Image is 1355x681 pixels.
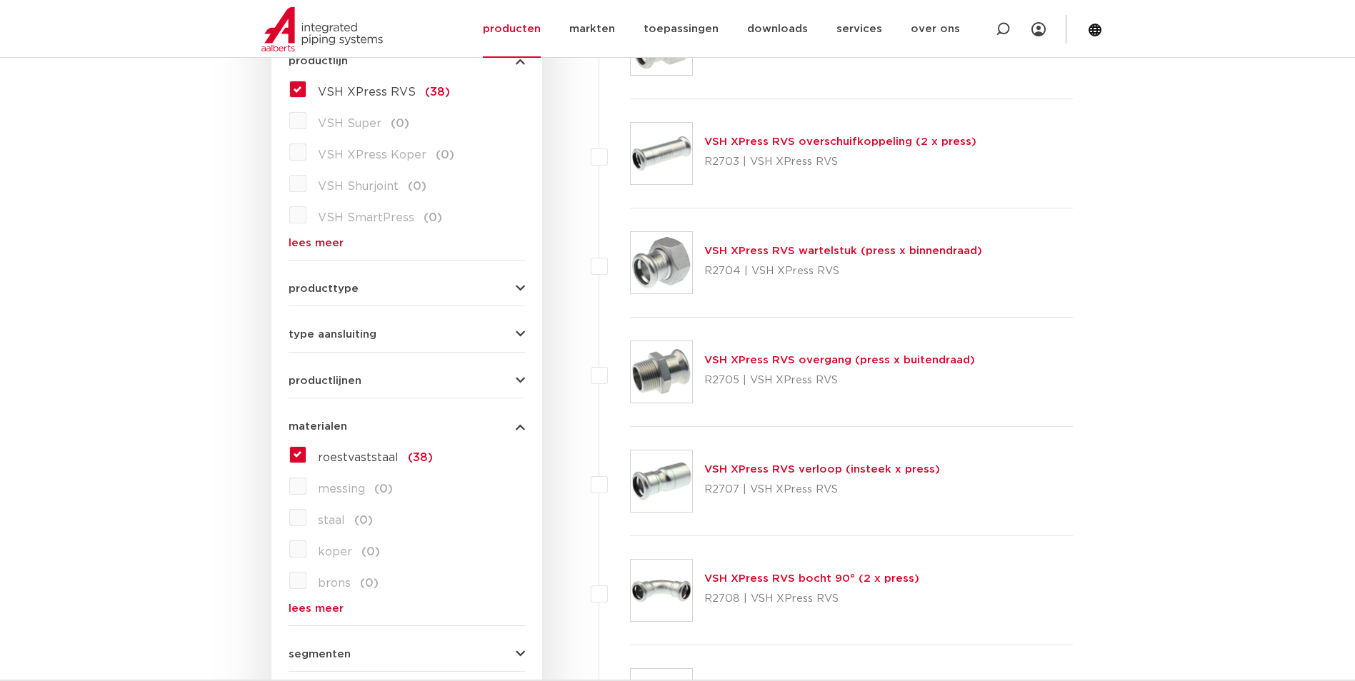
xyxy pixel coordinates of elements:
p: R2705 | VSH XPress RVS [704,369,975,392]
a: VSH XPress RVS verloop (insteek x press) [704,464,940,475]
button: productlijnen [289,375,525,386]
span: (0) [361,546,380,558]
a: lees meer [289,238,525,248]
span: (0) [408,181,426,192]
p: R2707 | VSH XPress RVS [704,478,940,501]
span: VSH XPress Koper [318,149,426,161]
span: productlijn [289,56,348,66]
span: messing [318,483,365,495]
img: Thumbnail for VSH XPress RVS verloop (insteek x press) [631,450,692,512]
a: lees meer [289,603,525,614]
button: productlijn [289,56,525,66]
button: materialen [289,421,525,432]
p: R2708 | VSH XPress RVS [704,587,919,610]
p: R2703 | VSH XPress RVS [704,151,976,173]
span: productlijnen [289,375,361,386]
span: VSH SmartPress [318,212,414,223]
span: (0) [391,118,409,129]
span: VSH Shurjoint [318,181,399,192]
span: materialen [289,421,347,432]
a: VSH XPress RVS overgang (press x buitendraad) [704,355,975,365]
span: roestvaststaal [318,452,399,463]
span: VSH XPress RVS [318,86,416,98]
span: (0) [424,212,442,223]
p: R2704 | VSH XPress RVS [704,260,982,283]
span: segmenten [289,649,351,660]
a: VSH XPress RVS wartelstuk (press x binnendraad) [704,246,982,256]
img: Thumbnail for VSH XPress RVS overgang (press x buitendraad) [631,341,692,403]
button: type aansluiting [289,329,525,340]
span: type aansluiting [289,329,376,340]
span: staal [318,515,345,526]
button: segmenten [289,649,525,660]
a: VSH XPress RVS overschuifkoppeling (2 x press) [704,136,976,147]
span: (0) [360,577,379,589]
img: Thumbnail for VSH XPress RVS bocht 90° (2 x press) [631,560,692,621]
span: (38) [425,86,450,98]
span: VSH Super [318,118,381,129]
img: Thumbnail for VSH XPress RVS overschuifkoppeling (2 x press) [631,123,692,184]
span: brons [318,577,351,589]
span: (0) [354,515,373,526]
span: koper [318,546,352,558]
span: (0) [436,149,454,161]
span: (0) [374,483,393,495]
span: producttype [289,283,359,294]
button: producttype [289,283,525,294]
img: Thumbnail for VSH XPress RVS wartelstuk (press x binnendraad) [631,232,692,293]
a: VSH XPress RVS bocht 90° (2 x press) [704,573,919,584]
span: (38) [408,452,433,463]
